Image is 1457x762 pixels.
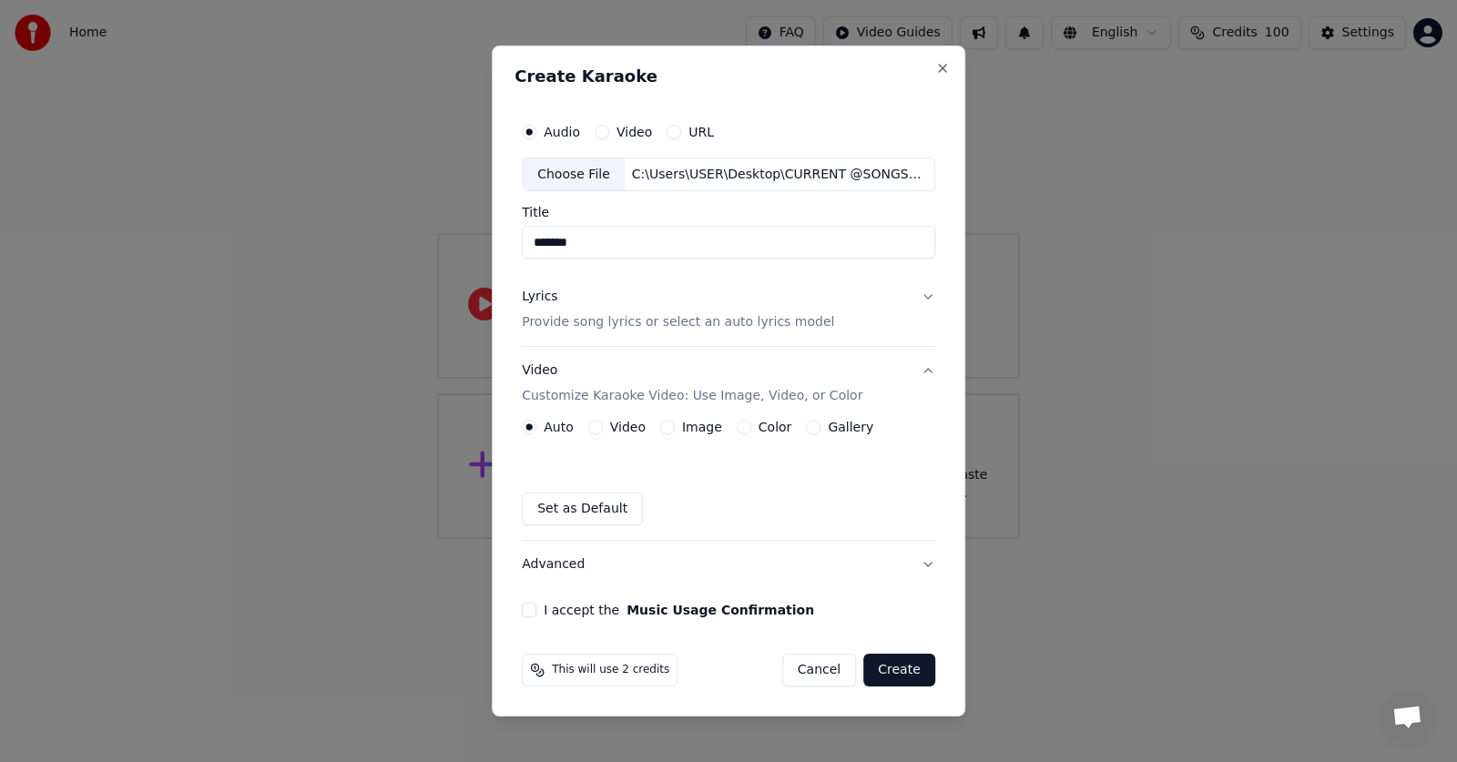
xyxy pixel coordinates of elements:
[828,421,873,433] label: Gallery
[522,274,935,347] button: LyricsProvide song lyrics or select an auto lyrics model
[625,166,934,184] div: C:\Users\USER\Desktop\CURRENT @SONGSOFMECA\My Wish.mp3
[522,493,643,525] button: Set as Default
[782,654,856,686] button: Cancel
[522,541,935,588] button: Advanced
[522,362,862,406] div: Video
[522,387,862,405] p: Customize Karaoke Video: Use Image, Video, or Color
[522,207,935,219] label: Title
[544,126,580,138] label: Audio
[544,604,814,616] label: I accept the
[610,421,646,433] label: Video
[515,68,942,85] h2: Create Karaoke
[523,158,625,191] div: Choose File
[759,421,792,433] label: Color
[552,663,669,677] span: This will use 2 credits
[522,289,557,307] div: Lyrics
[616,126,652,138] label: Video
[863,654,935,686] button: Create
[682,421,722,433] label: Image
[522,314,834,332] p: Provide song lyrics or select an auto lyrics model
[522,348,935,421] button: VideoCustomize Karaoke Video: Use Image, Video, or Color
[522,420,935,540] div: VideoCustomize Karaoke Video: Use Image, Video, or Color
[688,126,714,138] label: URL
[627,604,814,616] button: I accept the
[544,421,574,433] label: Auto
